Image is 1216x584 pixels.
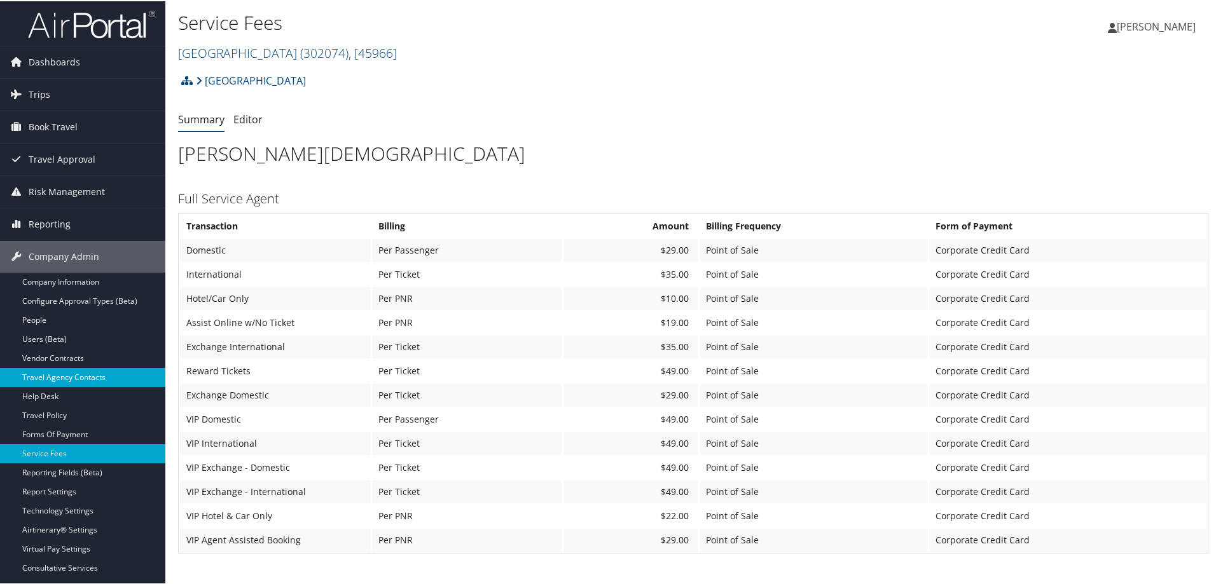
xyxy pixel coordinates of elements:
td: Exchange International [180,334,371,357]
td: Per Ticket [372,479,562,502]
td: Point of Sale [700,334,927,357]
th: Amount [563,214,699,236]
td: Per Ticket [372,334,562,357]
th: Transaction [180,214,371,236]
td: $10.00 [563,286,699,309]
td: Corporate Credit Card [929,479,1206,502]
td: $49.00 [563,407,699,430]
td: Exchange Domestic [180,383,371,405]
td: VIP International [180,431,371,454]
td: Point of Sale [700,479,927,502]
td: Per PNR [372,527,562,550]
td: $29.00 [563,238,699,261]
td: Per PNR [372,286,562,309]
td: VIP Exchange - Domestic [180,455,371,478]
td: Per Passenger [372,238,562,261]
td: Corporate Credit Card [929,310,1206,333]
td: $49.00 [563,431,699,454]
td: Assist Online w/No Ticket [180,310,371,333]
span: Travel Approval [29,142,95,174]
h1: [PERSON_NAME][DEMOGRAPHIC_DATA] [178,139,1208,166]
td: $35.00 [563,262,699,285]
span: ( 302074 ) [300,43,349,60]
td: Point of Sale [700,503,927,526]
td: $29.00 [563,527,699,550]
td: Point of Sale [700,383,927,405]
th: Billing [372,214,562,236]
td: Reward Tickets [180,358,371,381]
td: Point of Sale [700,310,927,333]
td: Corporate Credit Card [929,431,1206,454]
td: Point of Sale [700,407,927,430]
td: Corporate Credit Card [929,527,1206,550]
td: Per Ticket [372,431,562,454]
td: Per Ticket [372,358,562,381]
td: Corporate Credit Card [929,262,1206,285]
h3: Full Service Agent [178,189,1208,207]
td: $29.00 [563,383,699,405]
span: , [ 45966 ] [349,43,397,60]
td: Corporate Credit Card [929,358,1206,381]
td: Per Ticket [372,455,562,478]
td: Per Ticket [372,262,562,285]
td: $19.00 [563,310,699,333]
td: Corporate Credit Card [929,407,1206,430]
td: Hotel/Car Only [180,286,371,309]
th: Billing Frequency [700,214,927,236]
td: Point of Sale [700,286,927,309]
td: Point of Sale [700,238,927,261]
span: Company Admin [29,240,99,271]
th: Form of Payment [929,214,1206,236]
h1: Service Fees [178,8,865,35]
td: $49.00 [563,455,699,478]
td: Corporate Credit Card [929,286,1206,309]
td: International [180,262,371,285]
span: Book Travel [29,110,78,142]
td: Point of Sale [700,527,927,550]
td: VIP Domestic [180,407,371,430]
td: Per PNR [372,503,562,526]
td: Per PNR [372,310,562,333]
td: Corporate Credit Card [929,238,1206,261]
td: Domestic [180,238,371,261]
span: Reporting [29,207,71,239]
td: $35.00 [563,334,699,357]
td: Corporate Credit Card [929,503,1206,526]
a: [PERSON_NAME] [1108,6,1208,44]
td: Corporate Credit Card [929,334,1206,357]
td: $49.00 [563,479,699,502]
a: Summary [178,111,225,125]
td: Per Ticket [372,383,562,405]
td: $22.00 [563,503,699,526]
a: [GEOGRAPHIC_DATA] [196,67,306,92]
td: Per Passenger [372,407,562,430]
span: [PERSON_NAME] [1117,18,1196,32]
td: Point of Sale [700,431,927,454]
td: Point of Sale [700,262,927,285]
td: Corporate Credit Card [929,455,1206,478]
span: Trips [29,78,50,109]
td: VIP Exchange - International [180,479,371,502]
span: Risk Management [29,175,105,207]
td: VIP Hotel & Car Only [180,503,371,526]
a: [GEOGRAPHIC_DATA] [178,43,397,60]
img: airportal-logo.png [28,8,155,38]
a: Editor [233,111,263,125]
td: $49.00 [563,358,699,381]
td: VIP Agent Assisted Booking [180,527,371,550]
td: Point of Sale [700,358,927,381]
span: Dashboards [29,45,80,77]
td: Point of Sale [700,455,927,478]
td: Corporate Credit Card [929,383,1206,405]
